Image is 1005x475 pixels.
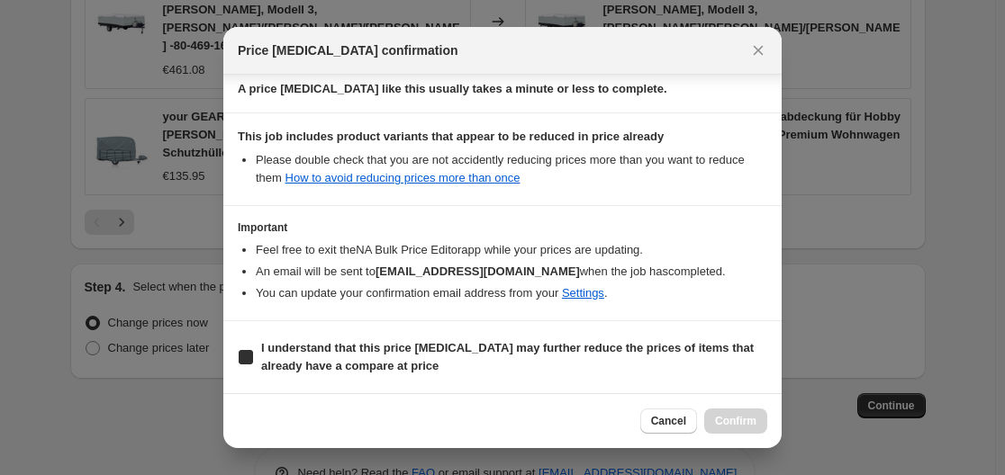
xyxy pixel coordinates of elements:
[256,241,767,259] li: Feel free to exit the NA Bulk Price Editor app while your prices are updating.
[746,38,771,63] button: Close
[640,408,697,434] button: Cancel
[562,286,604,300] a: Settings
[238,130,664,143] b: This job includes product variants that appear to be reduced in price already
[256,151,767,187] li: Please double check that you are not accidently reducing prices more than you want to reduce them
[651,414,686,428] span: Cancel
[376,264,580,278] b: [EMAIL_ADDRESS][DOMAIN_NAME]
[256,284,767,302] li: You can update your confirmation email address from your .
[285,171,521,184] a: How to avoid reducing prices more than once
[238,220,767,235] h3: Important
[238,41,458,59] span: Price [MEDICAL_DATA] confirmation
[261,341,754,372] b: I understand that this price [MEDICAL_DATA] may further reduce the prices of items that already h...
[238,82,667,95] b: A price [MEDICAL_DATA] like this usually takes a minute or less to complete.
[256,263,767,281] li: An email will be sent to when the job has completed .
